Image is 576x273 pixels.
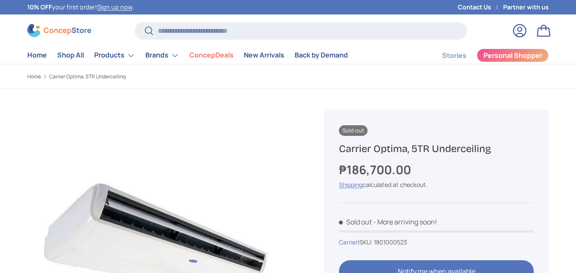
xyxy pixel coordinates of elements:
h1: Carrier Optima, 5TR Underceiling [339,142,534,155]
span: | [358,238,407,246]
a: Contact Us [458,3,503,12]
a: New Arrivals [244,47,284,63]
img: ConcepStore [27,24,91,37]
span: Sold out [339,125,368,136]
a: Products [94,47,135,64]
p: - More arriving soon! [373,217,437,227]
div: calculated at checkout. [339,180,534,189]
a: Brands [145,47,179,64]
nav: Breadcrumbs [27,73,304,80]
strong: ₱186,700.00 [339,161,413,178]
a: Shipping [339,181,362,189]
strong: 10% OFF [27,3,52,11]
a: Home [27,74,41,79]
summary: Products [89,47,140,64]
summary: Brands [140,47,184,64]
span: 1801000523 [374,238,407,246]
span: Sold out [339,217,372,227]
span: SKU: [359,238,373,246]
a: Carrier [339,238,358,246]
a: Personal Shopper [477,49,549,62]
nav: Secondary [422,47,549,64]
a: Carrier Optima, 5TR Underceiling [49,74,126,79]
nav: Primary [27,47,348,64]
a: Back by Demand [295,47,348,63]
a: Home [27,47,47,63]
a: Sign up now [97,3,132,11]
a: Stories [442,47,466,64]
a: Partner with us [503,3,549,12]
span: Personal Shopper [483,52,542,59]
a: ConcepDeals [189,47,234,63]
a: Shop All [57,47,84,63]
p: your first order! . [27,3,134,12]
